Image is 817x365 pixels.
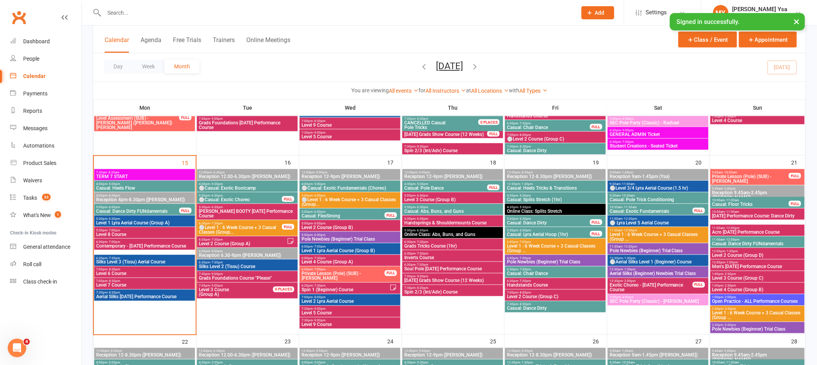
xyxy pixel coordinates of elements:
[609,232,707,241] span: Level 1 : 6 Week Course + 3 Casual Classes (Group ...
[609,117,707,121] span: 2:00pm
[520,171,533,174] span: - 8:30pm
[507,145,604,148] span: 7:30pm
[10,256,81,273] a: Roll call
[790,13,804,30] button: ×
[198,117,296,121] span: 7:30pm
[96,256,193,260] span: 6:30pm
[609,140,707,144] span: 6:30pm
[620,182,635,186] span: - 11:00am
[518,229,531,232] span: - 6:30pm
[593,156,607,168] div: 19
[198,261,296,265] span: 6:30pm
[518,122,531,125] span: - 7:30pm
[609,221,707,225] span: ⚪ Lyra Level 5 Aerial Course
[313,210,325,214] span: - 6:00pm
[96,244,193,248] span: Contemporary - [DATE] Performance Course
[96,194,193,197] span: 4:00pm
[621,140,634,144] span: - 7:30pm
[646,4,667,21] span: Settings
[210,222,223,225] span: - 7:30pm
[404,205,502,209] span: 5:30pm
[609,197,707,202] span: Casual: Pole Trick Conditioning
[210,250,223,253] span: - 9:00pm
[301,256,399,260] span: 6:00pm
[590,124,602,130] div: FULL
[104,59,132,73] button: Day
[198,205,296,209] span: 5:30pm
[609,132,707,137] span: GENERAL ADMIN Ticket
[23,143,54,149] div: Automations
[96,209,180,214] span: Casual: Dance Dirty FUNdamentals
[313,194,325,197] span: - 6:00pm
[23,261,41,267] div: Roll call
[301,174,399,179] span: Reception 12-9pm ([PERSON_NAME])
[23,278,57,285] div: Class check-in
[210,205,223,209] span: - 6:30pm
[507,217,590,221] span: 5:30pm
[739,32,797,48] button: Appointment
[609,144,707,148] span: Student Creations - Seated Ticket
[507,197,604,202] span: Casual: Splits Stretch (1hr)
[351,87,389,93] strong: You are viewing
[712,190,803,200] span: Reception 9.45am-2.45pm ([PERSON_NAME])
[10,172,81,189] a: Waivers
[141,36,161,53] button: Agenda
[712,250,803,253] span: 12:00pm
[404,255,502,260] span: Inverts Course
[313,182,325,186] span: - 5:00pm
[725,210,739,214] span: - 11:00am
[712,171,789,174] span: 9:00am
[725,250,738,253] span: - 1:00pm
[96,182,193,186] span: 4:00pm
[609,205,693,209] span: 10:30am
[789,173,801,179] div: FULL
[507,122,590,125] span: 6:30pm
[712,241,803,246] span: Casual: Dance Dirty FUNdamentals
[404,221,502,225] span: Handsprings & Shouldermounts Course
[404,229,502,232] span: 5:30pm
[404,267,502,272] span: Soul Pole [DATE] Performance Course
[504,100,607,116] th: Fri
[301,194,399,197] span: 5:00pm
[107,182,120,186] span: - 5:00pm
[8,339,26,357] iframe: Intercom live chat
[179,115,192,121] div: FULL
[487,131,500,137] div: FULL
[198,238,287,241] span: 6:30pm
[301,123,399,127] span: Level 9 Course
[725,261,738,265] span: - 1:00pm
[732,6,788,13] div: [PERSON_NAME] Ysa
[507,186,604,190] span: Casual: Heels Tricks & Transitions
[313,222,325,225] span: - 6:00pm
[490,156,504,168] div: 18
[301,197,399,207] span: ⚪Level 1 : 6 Week Course + 3 Casual Classes (Group...
[518,205,531,209] span: - 5:30pm
[404,209,502,214] span: Casual: Abs, Buns, and Guns
[712,226,803,230] span: 11:00am
[198,171,296,174] span: 12:00pm
[621,117,634,121] span: - 3:00pm
[10,85,81,102] a: Payments
[404,182,488,186] span: 4:30pm
[595,10,605,16] span: Add
[96,221,193,225] span: Level 1 Lyra Aerial Course (Group A)
[96,197,193,202] span: Reception 4pm-8.30pm ([PERSON_NAME])
[301,225,399,230] span: Level 2 Course (Group B)
[507,174,604,179] span: Reception 12-8.30pm ([PERSON_NAME])
[23,125,47,131] div: Messages
[710,100,806,116] th: Sun
[518,194,531,197] span: - 5:30pm
[471,88,509,94] a: All Locations
[404,194,502,197] span: 5:00pm
[725,199,739,202] span: - 11:00am
[301,134,399,139] span: Level 5 Course
[301,182,399,186] span: 4:00pm
[507,148,604,153] span: Casual: Dance Dirty
[609,209,693,214] span: Casual: Exotic Fundamentals
[107,229,120,232] span: - 7:00pm
[609,121,707,125] span: SEC Pole Party (Classic) - Rachael
[301,119,399,123] span: 7:00pm
[10,102,81,120] a: Reports
[518,256,531,260] span: - 7:00pm
[210,238,223,241] span: - 7:30pm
